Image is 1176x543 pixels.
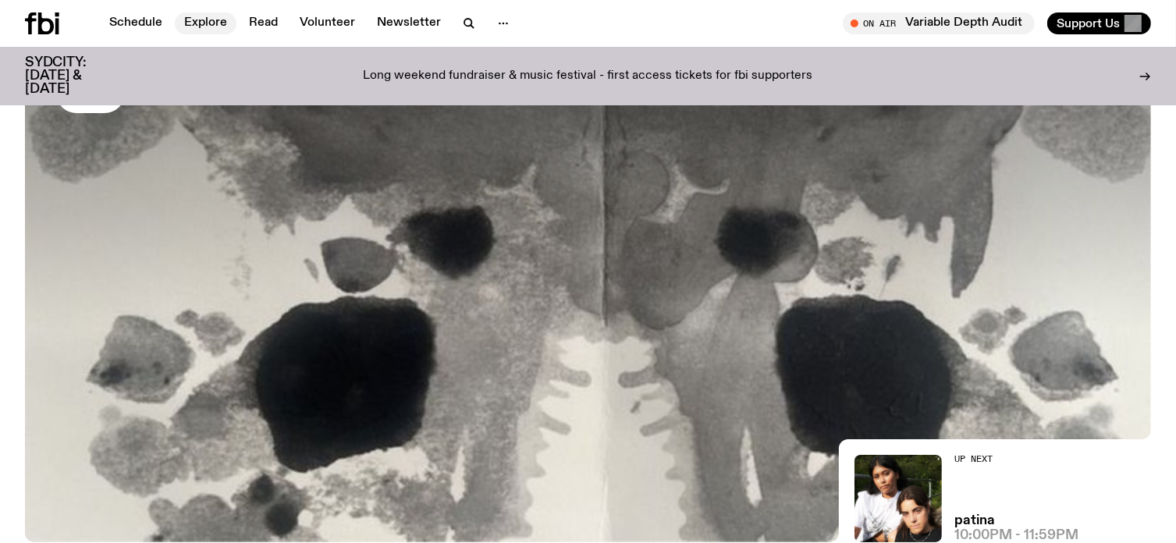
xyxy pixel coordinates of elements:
a: Volunteer [290,12,364,34]
a: Newsletter [368,12,450,34]
p: Long weekend fundraiser & music festival - first access tickets for fbi supporters [364,69,813,83]
button: On AirVariable Depth Audit [843,12,1035,34]
span: 10:00pm - 11:59pm [954,529,1078,542]
a: Read [240,12,287,34]
a: Schedule [100,12,172,34]
button: Support Us [1047,12,1151,34]
h3: SYDCITY: [DATE] & [DATE] [25,56,125,96]
a: Explore [175,12,236,34]
span: Support Us [1057,16,1120,30]
a: patina [954,514,995,527]
h2: Up Next [954,455,1078,463]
